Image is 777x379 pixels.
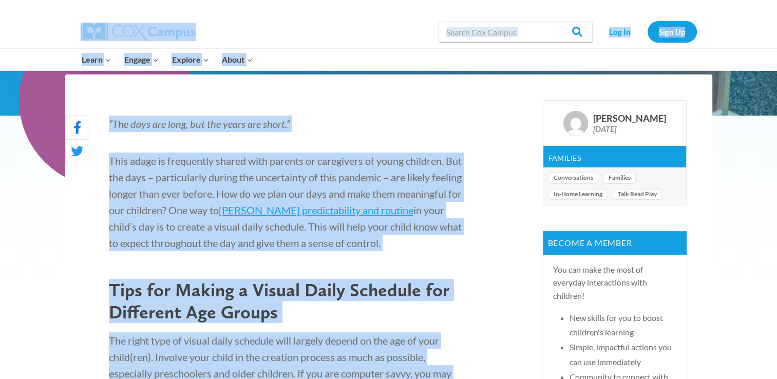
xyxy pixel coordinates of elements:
span: “The days are long, but the years are short.” [109,118,290,130]
input: Search Cox Campus [439,22,593,42]
p: You can make the most of everyday interactions with children! [553,263,676,302]
a: Families [603,173,636,184]
button: Child menu of Engage [118,49,165,70]
li: New skills for you to boost children's learning [570,311,676,340]
a: Log In [598,21,642,42]
button: Child menu of Learn [75,49,118,70]
span: This adage is frequently shared with parents or caregivers of young children. But the days – part... [109,155,462,249]
div: [PERSON_NAME] [593,113,666,124]
button: Child menu of About [215,49,259,70]
a: [PERSON_NAME] predictability and routine [219,204,413,216]
li: Simple, impactful actions you can use immediately [570,340,676,370]
a: Conversations [548,173,598,184]
div: [DATE] [593,124,666,134]
a: Families [548,154,581,162]
a: In-Home Learning [548,189,608,200]
button: Child menu of Explore [165,49,216,70]
nav: Primary Navigation [75,49,259,70]
nav: Secondary Navigation [598,21,697,42]
a: Talk Read Play [613,189,662,200]
h2: Tips for Making a Visual Daily Schedule for Different Age Groups [109,279,468,323]
p: Become a member [543,231,687,255]
img: Cox Campus [81,23,196,41]
a: Sign Up [648,21,697,42]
